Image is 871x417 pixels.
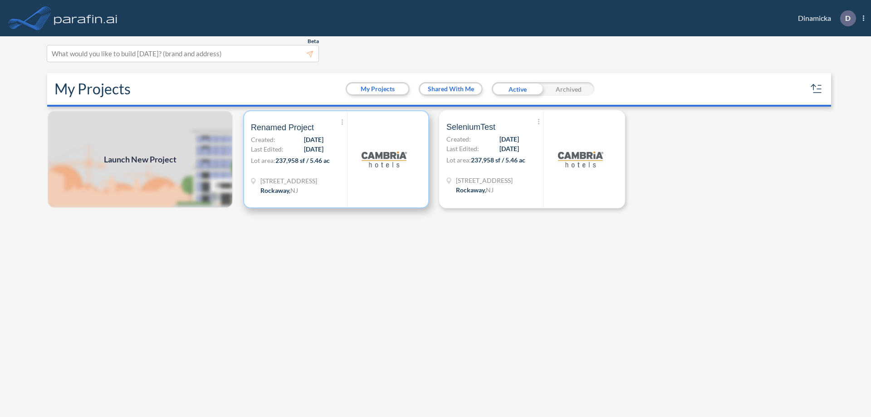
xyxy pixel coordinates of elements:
[304,135,323,144] span: [DATE]
[260,176,317,186] span: 321 Mt Hope Ave
[308,38,319,45] span: Beta
[104,153,176,166] span: Launch New Project
[784,10,864,26] div: Dinamicka
[275,157,330,164] span: 237,958 sf / 5.46 ac
[54,80,131,98] h2: My Projects
[47,110,233,208] img: add
[446,144,479,153] span: Last Edited:
[260,186,290,194] span: Rockaway ,
[492,82,543,96] div: Active
[446,122,495,132] span: SeleniumTest
[260,186,298,195] div: Rockaway, NJ
[52,9,119,27] img: logo
[362,137,407,182] img: logo
[499,144,519,153] span: [DATE]
[471,156,525,164] span: 237,958 sf / 5.46 ac
[558,137,603,182] img: logo
[47,110,233,208] a: Launch New Project
[543,82,594,96] div: Archived
[499,134,519,144] span: [DATE]
[290,186,298,194] span: NJ
[446,134,471,144] span: Created:
[420,83,481,94] button: Shared With Me
[845,14,851,22] p: D
[809,82,824,96] button: sort
[251,135,275,144] span: Created:
[347,83,408,94] button: My Projects
[456,186,486,194] span: Rockaway ,
[446,156,471,164] span: Lot area:
[456,176,513,185] span: 321 Mt Hope Ave
[486,186,494,194] span: NJ
[304,144,323,154] span: [DATE]
[251,144,284,154] span: Last Edited:
[251,157,275,164] span: Lot area:
[456,185,494,195] div: Rockaway, NJ
[251,122,314,133] span: Renamed Project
